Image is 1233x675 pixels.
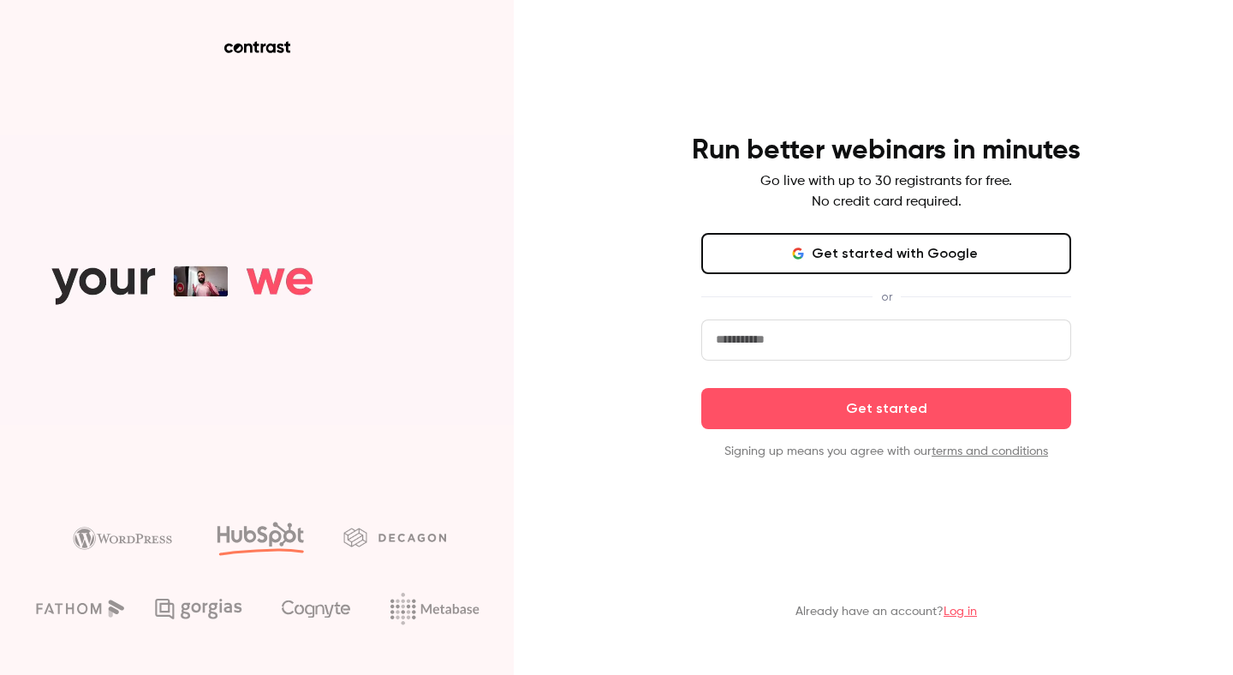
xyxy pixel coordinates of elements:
[944,606,977,618] a: Log in
[701,233,1071,274] button: Get started with Google
[692,134,1081,168] h4: Run better webinars in minutes
[701,388,1071,429] button: Get started
[932,445,1048,457] a: terms and conditions
[760,171,1012,212] p: Go live with up to 30 registrants for free. No credit card required.
[873,288,901,306] span: or
[343,528,446,547] img: decagon
[701,443,1071,460] p: Signing up means you agree with our
[795,603,977,620] p: Already have an account?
